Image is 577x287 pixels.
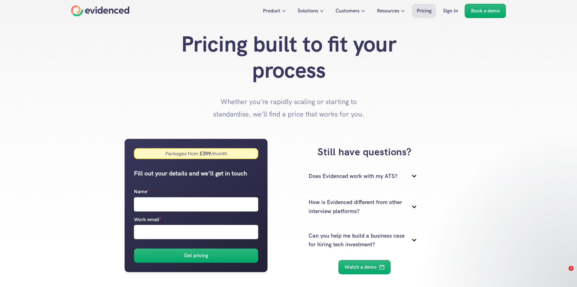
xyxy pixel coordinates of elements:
[417,7,432,15] p: Pricing
[71,5,130,16] a: Home
[309,198,405,216] p: How is Evidenced different from other interview platforms?
[556,266,571,281] iframe: Intercom live chat
[134,248,258,263] button: Get pricing
[309,172,405,181] p: Does Evidenced work with my ATS?
[134,188,149,196] p: Name
[338,260,391,274] a: Watch a demo
[134,216,161,224] p: Work email
[309,231,405,249] p: Can you help me build a business case for hiring tech investment?
[443,7,458,15] p: Sign In
[471,7,500,15] p: Book a demo
[465,4,506,18] a: Book a demo
[134,197,258,212] input: Name*
[345,263,377,271] p: Watch a demo
[164,31,413,83] h1: Pricing built to fit your process
[198,150,211,157] strong: £ 399
[377,7,399,15] p: Resources
[298,7,318,15] p: Solutions
[184,252,208,260] h6: Get pricing
[283,145,446,159] h3: Still have questions?
[165,150,227,157] div: Packages from /month
[336,7,359,15] p: Customers
[569,266,574,271] span: 1
[438,4,463,18] a: Sign In
[134,168,258,178] h5: Fill out your details and we’ll get in touch
[134,225,258,239] input: Work email*
[211,96,366,120] p: Whether you’re rapidly scaling or starting to standardise, we’ll find a price that works for you.
[412,4,436,18] a: Pricing
[263,7,280,15] p: Product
